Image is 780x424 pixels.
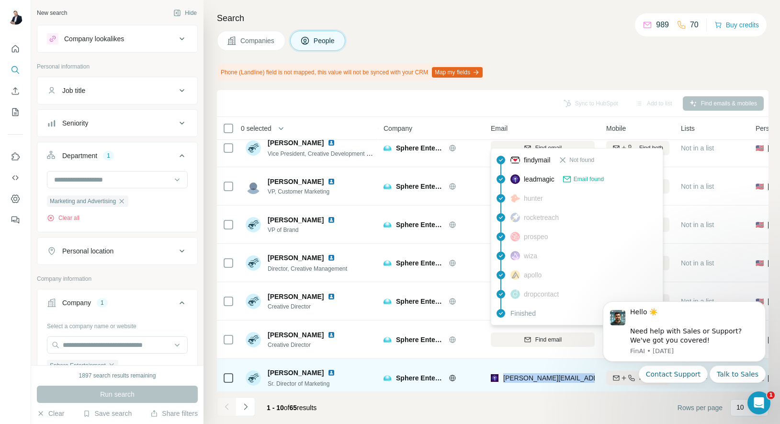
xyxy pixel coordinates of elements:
span: apollo [524,270,542,280]
span: Sphere Entertainment [396,143,444,153]
img: provider rocketreach logo [510,213,520,222]
div: Personal location [62,246,113,256]
img: provider wiza logo [510,251,520,261]
span: Find email [535,335,562,344]
button: Use Surfe API [8,169,23,186]
h4: Search [217,11,769,25]
span: 🇺🇸 [756,258,764,268]
img: LinkedIn logo [328,369,335,377]
span: VP, Customer Marketing [268,187,339,196]
img: LinkedIn logo [328,293,335,300]
img: provider leadmagic logo [491,373,498,383]
button: View status page [20,220,172,240]
span: Companies [240,36,275,46]
img: provider leadmagic logo [510,174,520,184]
span: 🇺🇸 [756,143,764,153]
div: Seniority [62,118,88,128]
img: Profile image for Myles [112,15,131,34]
span: 0 selected [241,124,271,133]
div: New search [37,9,67,17]
span: Creative Director [268,341,339,349]
span: hunter [524,194,543,203]
img: Logo of Sphere Entertainment [384,144,391,152]
button: Hide [167,6,203,20]
img: LinkedIn logo [328,216,335,224]
span: Sphere Entertainment [396,335,444,344]
span: Finished [510,309,536,318]
img: provider hunter logo [510,194,520,203]
span: Email [491,124,508,133]
div: 1 [103,151,114,160]
img: Avatar [246,217,261,232]
div: Phone (Landline) field is not mapped, this value will not be synced with your CRM [217,64,485,80]
img: Logo of Sphere Entertainment [384,374,391,382]
img: Logo of Sphere Entertainment [384,259,391,267]
span: Sphere Entertainment [50,361,106,370]
img: Avatar [246,370,261,386]
span: [PERSON_NAME] [268,368,324,378]
div: Profile image for Miranda [130,15,149,34]
div: AI Agent and team can help [20,270,160,280]
button: Company1 [37,291,197,318]
span: VP of Brand [268,226,339,234]
button: Search [8,61,23,79]
div: Ask a questionAI Agent and team can help [10,252,182,288]
span: Sphere Entertainment [396,220,444,229]
button: Dashboard [8,190,23,207]
img: LinkedIn logo [328,139,335,147]
button: Find email [491,332,595,347]
span: leadmagic [524,174,554,184]
button: Enrich CSV [8,82,23,100]
div: Close [165,15,182,33]
span: Find email [535,144,562,152]
span: wiza [524,251,537,261]
span: 65 [290,404,297,412]
span: dropcontact [524,289,559,299]
span: Messages [79,323,113,330]
span: Lists [681,124,695,133]
button: Quick start [8,40,23,57]
button: Navigate to next page [236,397,255,416]
button: Help [128,299,192,337]
div: Company [62,298,91,308]
div: 1897 search results remaining [79,371,156,380]
span: [PERSON_NAME] [268,292,324,301]
span: [PERSON_NAME] [268,330,324,340]
span: People [314,36,336,46]
div: All services are online [20,206,172,217]
button: Company lookalikes [37,27,197,50]
button: Personal location [37,240,197,263]
button: Clear all [47,214,79,222]
span: [PERSON_NAME] [268,177,324,186]
span: [PERSON_NAME] [268,138,324,148]
button: Use Surfe on LinkedIn [8,148,23,165]
div: Select a company name or website [47,318,188,331]
span: Email found [574,175,604,183]
img: Avatar [246,255,261,271]
span: Sr. Director of Marketing [268,380,329,387]
button: My lists [8,103,23,121]
img: Profile image for Christian [94,15,113,34]
img: Logo of Sphere Entertainment [384,336,391,344]
span: prospeo [524,232,548,241]
span: [PERSON_NAME] [268,253,324,263]
span: Home [21,323,43,330]
p: 70 [690,19,699,31]
div: Job title [62,86,85,95]
img: LinkedIn logo [328,178,335,185]
iframe: Intercom live chat [747,391,770,414]
img: Avatar [246,140,261,156]
span: 🇺🇸 [756,220,764,229]
span: Company [384,124,412,133]
span: findymail [524,155,550,165]
span: results [267,404,317,412]
img: provider prospeo logo [510,232,520,241]
span: Sphere Entertainment [396,258,444,268]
